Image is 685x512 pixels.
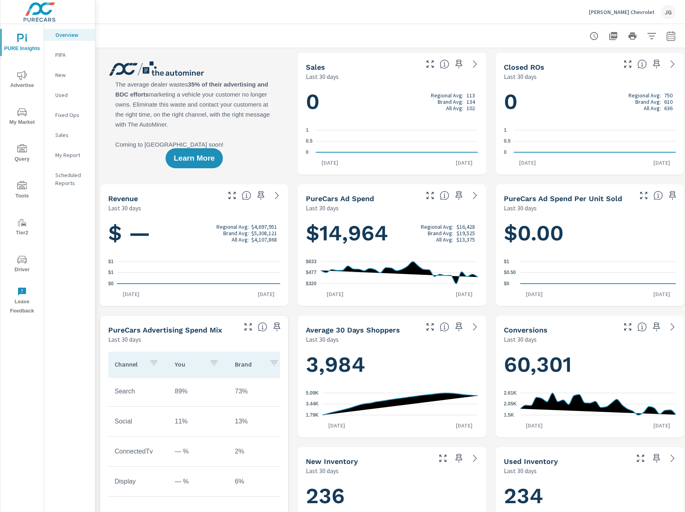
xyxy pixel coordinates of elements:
p: Last 30 days [504,203,537,213]
text: $1 [504,259,509,264]
span: Save this to your personalized report [271,321,283,333]
h5: Used Inventory [504,457,558,466]
span: Total sales revenue over the selected date range. [Source: This data is sourced from the dealer’s... [242,191,251,200]
text: 5.09K [306,390,319,396]
h5: PureCars Ad Spend Per Unit Sold [504,194,622,203]
a: See more details in report [469,452,481,465]
td: 2% [228,441,289,462]
p: [DATE] [520,421,548,429]
text: $633 [306,259,317,264]
p: Channel [115,360,143,368]
span: Average cost of advertising per each vehicle sold at the dealer over the selected date range. The... [653,191,663,200]
a: See more details in report [666,321,679,333]
td: 13% [228,411,289,431]
p: Regional Avg: [628,92,661,99]
div: New [44,69,95,81]
button: Make Fullscreen [424,321,436,333]
text: 0 [504,149,507,155]
p: [DATE] [450,159,478,167]
text: $0.50 [504,270,516,276]
p: PIPA [55,51,89,59]
span: Save this to your personalized report [453,189,465,202]
td: 73% [228,381,289,401]
p: 636 [664,105,673,111]
text: $477 [306,270,317,275]
h1: 3,984 [306,351,478,378]
button: Print Report [624,28,641,44]
p: All Avg: [436,236,453,243]
p: $19,525 [457,230,475,236]
text: $1 [108,270,114,276]
h5: PureCars Ad Spend [306,194,374,203]
text: 1.5K [504,412,514,418]
p: Last 30 days [306,72,339,81]
h5: Average 30 Days Shoppers [306,326,400,334]
span: Save this to your personalized report [453,321,465,333]
span: Save this to your personalized report [453,58,465,71]
h5: Revenue [108,194,138,203]
h1: $ — [108,220,280,247]
h1: 236 [306,482,478,510]
p: $4,697,951 [251,224,277,230]
div: PIPA [44,49,95,61]
p: 134 [467,99,475,105]
span: Query [3,144,41,164]
p: [DATE] [316,159,344,167]
p: Last 30 days [306,203,339,213]
p: [DATE] [648,290,676,298]
h1: 60,301 [504,351,676,378]
p: Last 30 days [504,72,537,81]
p: [DATE] [252,290,280,298]
h1: 0 [306,88,478,115]
p: [DATE] [450,290,478,298]
p: All Avg: [232,236,249,243]
div: JG [661,5,675,19]
p: Brand Avg: [438,99,463,105]
button: Learn More [166,148,222,168]
text: $320 [306,281,317,286]
p: Fixed Ops [55,111,89,119]
div: Fixed Ops [44,109,95,121]
span: A rolling 30 day total of daily Shoppers on the dealership website, averaged over the selected da... [440,322,449,332]
p: Sales [55,131,89,139]
p: $13,375 [457,236,475,243]
span: This table looks at how you compare to the amount of budget you spend per channel as opposed to y... [258,322,267,332]
span: My Market [3,107,41,127]
button: Make Fullscreen [637,189,650,202]
span: Save this to your personalized report [666,189,679,202]
button: Make Fullscreen [242,321,255,333]
span: The number of dealer-specified goals completed by a visitor. [Source: This data is provided by th... [637,322,647,332]
span: Tools [3,181,41,201]
td: 89% [168,381,228,401]
button: Make Fullscreen [621,321,634,333]
p: Brand Avg: [223,230,249,236]
p: Regional Avg: [431,92,463,99]
span: Leave Feedback [3,287,41,316]
text: $0 [504,281,509,286]
p: Last 30 days [504,335,537,344]
button: Select Date Range [663,28,679,44]
span: Number of Repair Orders Closed by the selected dealership group over the selected time range. [So... [637,59,647,69]
div: Scheduled Reports [44,169,95,189]
span: PURE Insights [3,34,41,53]
text: 1 [504,127,507,133]
span: Tier2 [3,218,41,238]
div: nav menu [0,24,44,319]
td: Display [108,472,168,492]
a: See more details in report [271,189,283,202]
span: Learn More [174,155,214,162]
text: 1.79K [306,412,319,418]
a: See more details in report [666,452,679,465]
button: Make Fullscreen [621,58,634,71]
p: You [175,360,203,368]
p: Overview [55,31,89,39]
text: 1 [306,127,309,133]
h5: New Inventory [306,457,358,466]
button: Make Fullscreen [424,58,436,71]
p: Brand Avg: [428,230,453,236]
text: 2.05K [504,401,517,407]
h5: PureCars Advertising Spend Mix [108,326,222,334]
p: 750 [664,92,673,99]
p: Last 30 days [504,466,537,476]
text: 2.61K [504,390,517,396]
